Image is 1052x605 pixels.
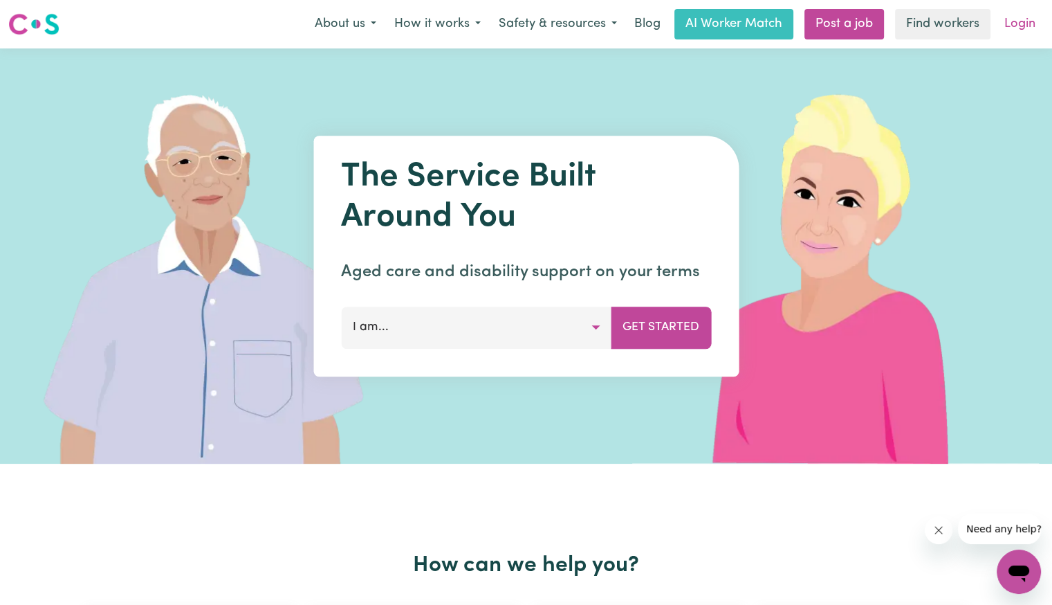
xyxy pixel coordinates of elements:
button: About us [306,10,385,39]
a: AI Worker Match [674,9,793,39]
button: How it works [385,10,490,39]
a: Login [996,9,1044,39]
button: Get Started [611,307,711,348]
button: I am... [341,307,611,348]
a: Careseekers logo [8,8,59,40]
iframe: Message from company [958,514,1041,544]
img: Careseekers logo [8,12,59,37]
h1: The Service Built Around You [341,158,711,237]
span: Need any help? [8,10,84,21]
h2: How can we help you? [78,552,975,579]
p: Aged care and disability support on your terms [341,260,711,285]
iframe: Close message [925,516,952,544]
a: Blog [626,9,669,39]
a: Find workers [895,9,990,39]
a: Post a job [804,9,884,39]
button: Safety & resources [490,10,626,39]
iframe: Button to launch messaging window [997,550,1041,594]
